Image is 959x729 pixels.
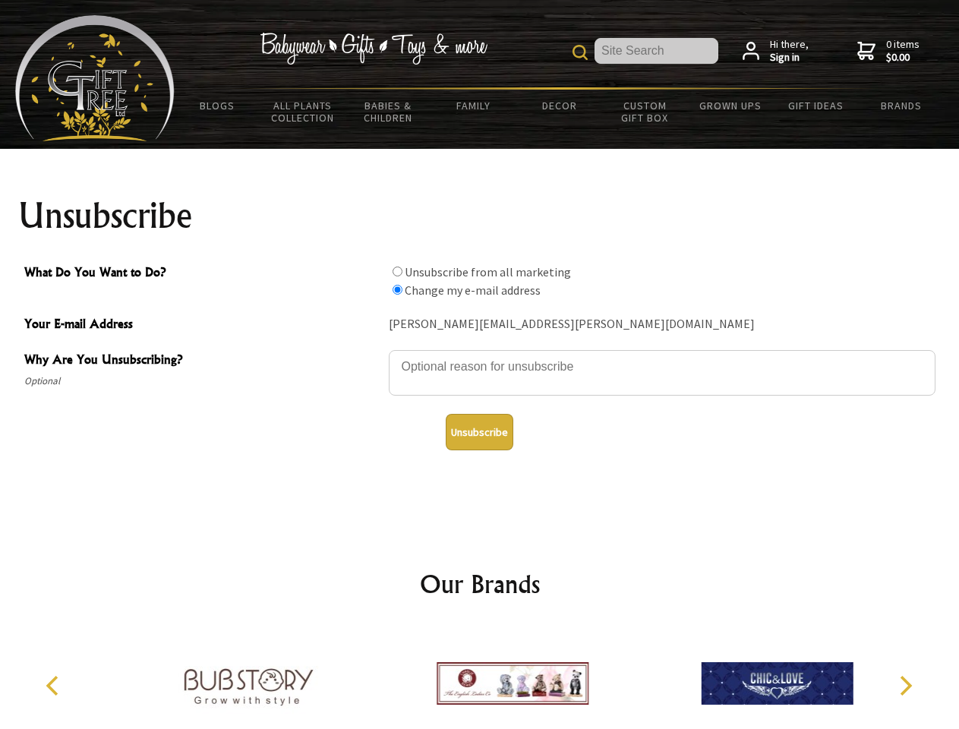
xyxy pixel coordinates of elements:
[405,282,541,298] label: Change my e-mail address
[431,90,517,121] a: Family
[516,90,602,121] a: Decor
[743,38,809,65] a: Hi there,Sign in
[393,285,402,295] input: What Do You Want to Do?
[405,264,571,279] label: Unsubscribe from all marketing
[573,45,588,60] img: product search
[38,669,71,702] button: Previous
[389,313,935,336] div: [PERSON_NAME][EMAIL_ADDRESS][PERSON_NAME][DOMAIN_NAME]
[857,38,920,65] a: 0 items$0.00
[773,90,859,121] a: Gift Ideas
[260,33,487,65] img: Babywear - Gifts - Toys & more
[24,372,381,390] span: Optional
[15,15,175,141] img: Babyware - Gifts - Toys and more...
[260,90,346,134] a: All Plants Collection
[859,90,945,121] a: Brands
[393,267,402,276] input: What Do You Want to Do?
[446,414,513,450] button: Unsubscribe
[30,566,929,602] h2: Our Brands
[886,37,920,65] span: 0 items
[18,197,942,234] h1: Unsubscribe
[602,90,688,134] a: Custom Gift Box
[886,51,920,65] strong: $0.00
[175,90,260,121] a: BLOGS
[389,350,935,396] textarea: Why Are You Unsubscribing?
[888,669,922,702] button: Next
[24,314,381,336] span: Your E-mail Address
[595,38,718,64] input: Site Search
[687,90,773,121] a: Grown Ups
[24,350,381,372] span: Why Are You Unsubscribing?
[345,90,431,134] a: Babies & Children
[770,38,809,65] span: Hi there,
[770,51,809,65] strong: Sign in
[24,263,381,285] span: What Do You Want to Do?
